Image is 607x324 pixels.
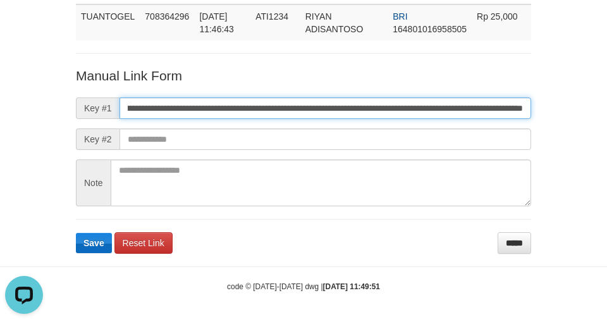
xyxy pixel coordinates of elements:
button: Open LiveChat chat widget [5,5,43,43]
td: TUANTOGEL [76,4,140,40]
span: Copy 164801016958505 to clipboard [393,24,467,34]
p: Manual Link Form [76,66,531,85]
span: Key #2 [76,128,120,150]
span: [DATE] 11:46:43 [199,11,234,34]
span: Note [76,159,111,206]
span: RIYAN ADISANTOSO [305,11,364,34]
td: 708364296 [140,4,194,40]
span: Key #1 [76,97,120,119]
a: Reset Link [114,232,173,254]
strong: [DATE] 11:49:51 [323,282,380,291]
span: Reset Link [123,238,164,248]
span: ATI1234 [255,11,288,22]
button: Save [76,233,112,253]
small: code © [DATE]-[DATE] dwg | [227,282,380,291]
span: Rp 25,000 [477,11,518,22]
span: Save [83,238,104,248]
span: BRI [393,11,407,22]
